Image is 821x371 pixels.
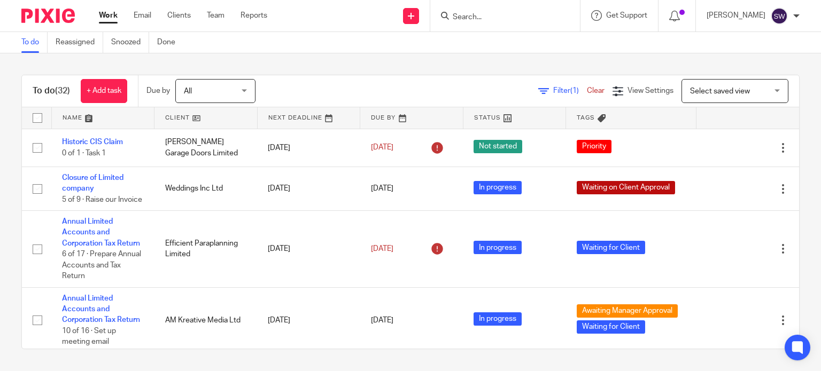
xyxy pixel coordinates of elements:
[606,12,647,19] span: Get Support
[56,32,103,53] a: Reassigned
[577,304,678,318] span: Awaiting Manager Approval
[157,32,183,53] a: Done
[452,13,548,22] input: Search
[771,7,788,25] img: svg%3E
[33,85,70,97] h1: To do
[62,149,106,157] span: 0 of 1 · Task 1
[62,218,140,247] a: Annual Limited Accounts and Corporation Tax Return
[154,211,258,288] td: Efficient Paraplanning Limited
[474,140,522,153] span: Not started
[474,241,522,254] span: In progress
[146,85,170,96] p: Due by
[628,87,673,94] span: View Settings
[55,86,70,95] span: (32)
[371,245,393,252] span: [DATE]
[134,10,151,21] a: Email
[257,167,360,210] td: [DATE]
[570,87,579,94] span: (1)
[111,32,149,53] a: Snoozed
[167,10,191,21] a: Clients
[577,115,595,121] span: Tags
[62,295,140,324] a: Annual Limited Accounts and Corporation Tax Return
[81,79,127,103] a: + Add task
[62,174,123,192] a: Closure of Limited company
[241,10,267,21] a: Reports
[371,144,393,152] span: [DATE]
[154,167,258,210] td: Weddings Inc Ltd
[577,181,675,194] span: Waiting on Client Approval
[371,317,393,324] span: [DATE]
[99,10,118,21] a: Work
[577,241,645,254] span: Waiting for Client
[21,32,48,53] a: To do
[707,10,765,21] p: [PERSON_NAME]
[257,211,360,288] td: [DATE]
[62,196,142,203] span: 5 of 9 · Raise our Invoice
[257,287,360,353] td: [DATE]
[207,10,224,21] a: Team
[577,320,645,334] span: Waiting for Client
[577,140,611,153] span: Priority
[62,138,123,146] a: Historic CIS Claim
[690,88,750,95] span: Select saved view
[474,181,522,194] span: In progress
[553,87,587,94] span: Filter
[587,87,605,94] a: Clear
[257,129,360,167] td: [DATE]
[62,250,141,280] span: 6 of 17 · Prepare Annual Accounts and Tax Return
[371,185,393,192] span: [DATE]
[474,312,522,326] span: In progress
[21,9,75,23] img: Pixie
[62,327,116,346] span: 10 of 16 · Set up meeting email
[154,287,258,353] td: AM Kreative Media Ltd
[154,129,258,167] td: [PERSON_NAME] Garage Doors Limited
[184,88,192,95] span: All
